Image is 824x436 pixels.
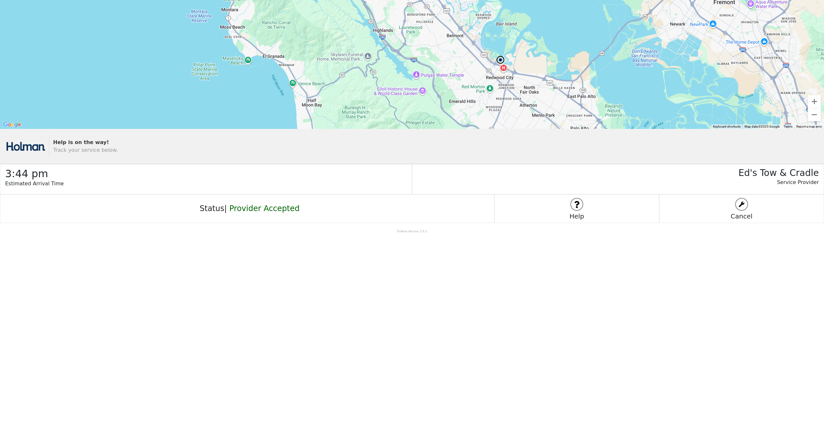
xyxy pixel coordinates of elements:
span: Map data ©2025 Google [744,125,780,128]
h5: Help [495,212,659,220]
h2: 3:44 pm [5,164,412,180]
h5: Cancel [660,212,824,220]
a: Terms [783,125,792,128]
a: Report a map error [796,125,822,128]
button: Zoom in [808,95,821,108]
button: Keyboard shortcuts [713,124,741,129]
img: logo stuff [571,199,583,210]
span: Provider Accepted [229,204,299,213]
a: Open this area in Google Maps (opens a new window) [2,121,23,129]
img: Google [2,121,23,129]
img: logo stuff [736,199,747,210]
p: Estimated Arrival Time [5,180,412,194]
strong: Help is on the way! [53,139,109,145]
button: Zoom out [808,108,821,121]
p: Service Provider [412,179,819,193]
span: Track your service below. [53,147,118,153]
img: trx now logo [6,142,45,151]
h4: Status | [195,204,299,213]
h3: Ed's Tow & Cradle [412,164,819,179]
